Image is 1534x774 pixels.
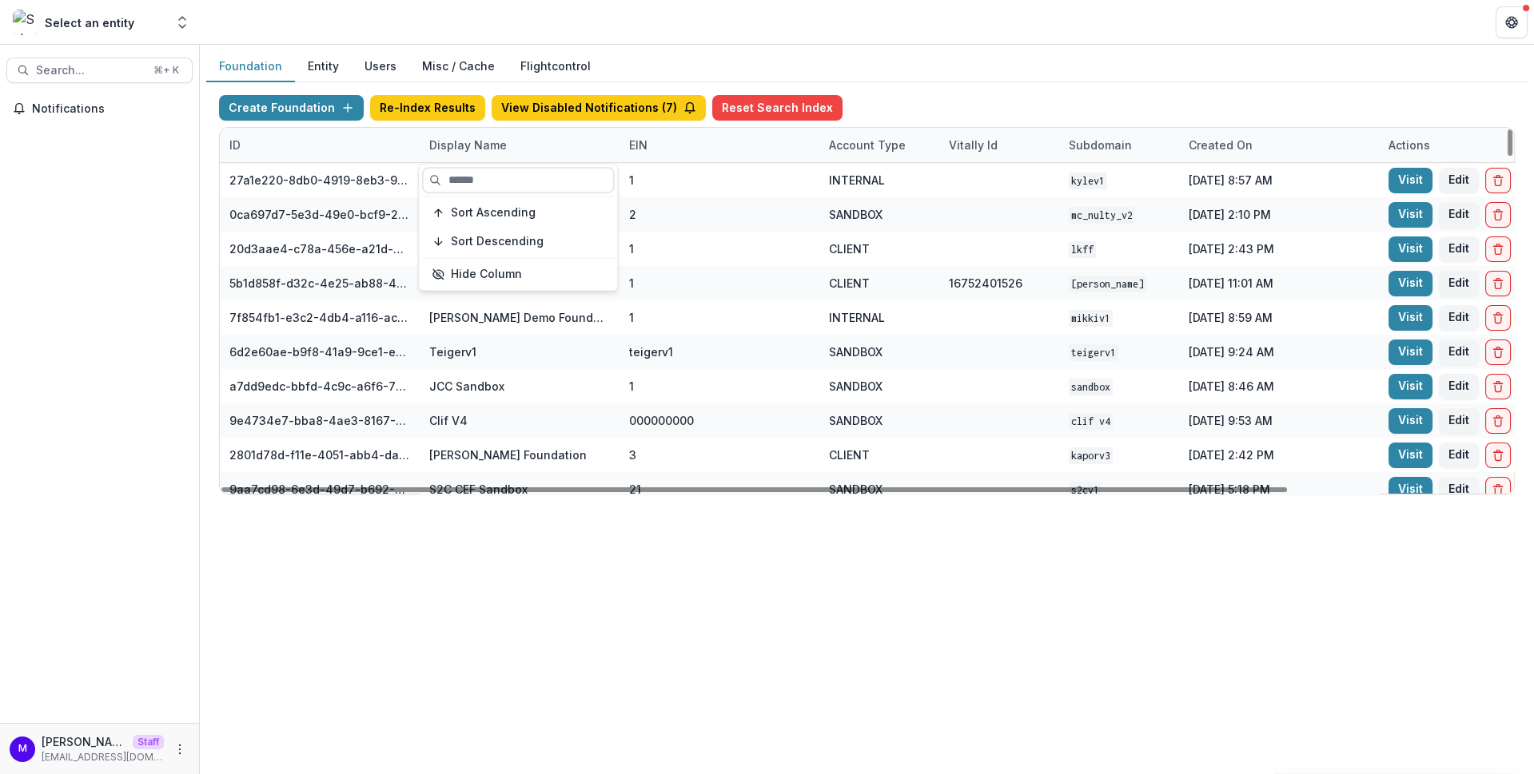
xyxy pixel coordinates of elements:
[1389,271,1432,296] a: Visit
[1069,447,1113,464] code: kaporv3
[492,95,706,121] button: View Disabled Notifications (7)
[229,343,410,360] div: 6d2e60ae-b9f8-41a9-9ce1-e608d0f20ec5
[629,172,634,189] div: 1
[1389,374,1432,399] a: Visit
[1069,207,1135,224] code: mc_nulty_v2
[429,447,587,463] div: [PERSON_NAME] Foundation
[1179,232,1379,266] div: [DATE] 2:43 PM
[1389,236,1432,262] a: Visit
[1485,168,1511,193] button: Delete Foundation
[229,275,410,292] div: 5b1d858f-d32c-4e25-ab88-434536713791
[133,735,164,749] p: Staff
[829,378,883,395] div: SANDBOX
[229,447,410,463] div: 2801d78d-f11e-4051-abb4-dab00da98882
[629,412,694,429] div: 000000000
[429,343,476,360] div: Teigerv1
[1069,276,1146,292] code: [PERSON_NAME]
[1439,236,1479,262] button: Edit
[829,206,883,223] div: SANDBOX
[1069,482,1102,498] code: s2cv1
[1485,443,1511,468] button: Delete Foundation
[829,309,885,326] div: INTERNAL
[629,206,636,223] div: 2
[1485,374,1511,399] button: Delete Foundation
[1179,128,1379,162] div: Created on
[6,96,193,121] button: Notifications
[220,137,250,153] div: ID
[1389,443,1432,468] a: Visit
[422,261,614,287] button: Hide Column
[819,128,939,162] div: Account Type
[1179,300,1379,335] div: [DATE] 8:59 AM
[422,228,614,254] button: Sort Descending
[829,343,883,360] div: SANDBOX
[206,51,295,82] button: Foundation
[712,95,843,121] button: Reset Search Index
[42,750,164,764] p: [EMAIL_ADDRESS][DOMAIN_NAME]
[1439,374,1479,399] button: Edit
[429,378,504,395] div: JCC Sandbox
[829,447,870,463] div: CLIENT
[36,64,144,77] span: Search...
[1059,128,1179,162] div: Subdomain
[1439,408,1479,434] button: Edit
[829,481,883,498] div: SANDBOX
[1069,173,1107,189] code: kylev1
[1179,403,1379,438] div: [DATE] 9:53 AM
[1485,477,1511,502] button: Delete Foundation
[42,733,126,750] p: [PERSON_NAME]
[1389,168,1432,193] a: Visit
[150,62,182,79] div: ⌘ + K
[629,481,641,498] div: 21
[1439,271,1479,296] button: Edit
[1379,137,1440,153] div: Actions
[629,343,673,360] div: teigerv1
[829,240,870,257] div: CLIENT
[45,14,134,31] div: Select an entity
[1439,477,1479,502] button: Edit
[520,58,591,74] a: Flightcontrol
[229,240,410,257] div: 20d3aae4-c78a-456e-a21d-91c97a6a725f
[629,240,634,257] div: 1
[1069,413,1113,430] code: Clif V4
[1179,369,1379,403] div: [DATE] 8:46 AM
[1389,202,1432,228] a: Visit
[295,51,352,82] button: Entity
[1485,271,1511,296] button: Delete Foundation
[620,128,819,162] div: EIN
[451,235,544,248] span: Sort Descending
[352,51,409,82] button: Users
[1179,137,1262,153] div: Created on
[219,95,364,121] button: Create Foundation
[429,309,610,326] div: [PERSON_NAME] Demo Foundation
[1389,477,1432,502] a: Visit
[1496,6,1528,38] button: Get Help
[939,128,1059,162] div: Vitally Id
[420,137,516,153] div: Display Name
[1485,305,1511,331] button: Delete Foundation
[829,275,870,292] div: CLIENT
[1179,266,1379,300] div: [DATE] 11:01 AM
[451,206,536,220] span: Sort Ascending
[620,137,657,153] div: EIN
[1485,202,1511,228] button: Delete Foundation
[229,309,410,326] div: 7f854fb1-e3c2-4db4-a116-aca576521abc
[1389,408,1432,434] a: Visit
[170,740,189,759] button: More
[370,95,485,121] button: Re-Index Results
[1389,339,1432,365] a: Visit
[829,172,885,189] div: INTERNAL
[1179,163,1379,197] div: [DATE] 8:57 AM
[420,128,620,162] div: Display Name
[1179,438,1379,472] div: [DATE] 2:42 PM
[1069,379,1113,395] code: sandbox
[1389,305,1432,331] a: Visit
[422,200,614,225] button: Sort Ascending
[229,378,410,395] div: a7dd9edc-bbfd-4c9c-a6f6-76d0743bf1cd
[1485,236,1511,262] button: Delete Foundation
[1069,241,1096,258] code: lkff
[229,481,410,498] div: 9aa7cd98-6e3d-49d7-b692-3e5f3d1facd4
[829,412,883,429] div: SANDBOX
